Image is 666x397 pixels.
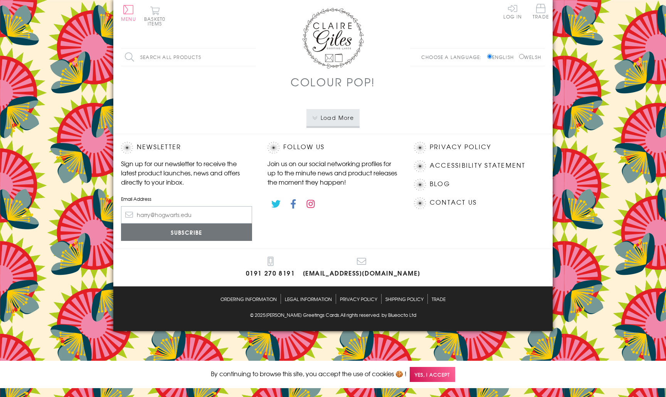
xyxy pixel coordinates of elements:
[519,54,524,59] input: Welsh
[121,224,252,241] input: Subscribe
[340,311,380,318] span: All rights reserved.
[220,294,277,304] a: Ordering Information
[248,49,256,66] input: Search
[533,4,549,19] span: Trade
[533,4,549,20] a: Trade
[121,15,136,22] span: Menu
[306,109,360,126] button: Load More
[430,197,477,208] a: Contact Us
[121,5,136,21] button: Menu
[285,294,332,304] a: Legal Information
[430,179,450,189] a: Blog
[121,159,252,187] p: Sign up for our newsletter to receive the latest product launches, news and offers directly to yo...
[267,159,399,187] p: Join us on our social networking profiles for up to the minute news and product releases the mome...
[148,15,165,27] span: 0 items
[432,294,446,304] a: Trade
[385,294,424,304] a: Shipping Policy
[121,311,545,318] p: © 2025 .
[121,142,252,153] h2: Newsletter
[410,367,455,382] span: Yes, I accept
[303,257,420,279] a: [EMAIL_ADDRESS][DOMAIN_NAME]
[487,54,492,59] input: English
[503,4,522,19] a: Log In
[121,206,252,224] input: harry@hogwarts.edu
[421,54,486,61] p: Choose a language:
[266,311,339,320] a: [PERSON_NAME] Greetings Cards
[246,257,295,279] a: 0191 270 8191
[121,49,256,66] input: Search all products
[291,74,375,90] h1: Colour POP!
[267,142,399,153] h2: Follow Us
[430,160,526,171] a: Accessibility Statement
[382,311,416,320] a: by Blueocto Ltd
[519,54,541,61] label: Welsh
[121,195,252,202] label: Email Address
[487,54,518,61] label: English
[302,8,364,69] img: Claire Giles Greetings Cards
[430,142,491,152] a: Privacy Policy
[144,6,165,26] button: Basket0 items
[340,294,377,304] a: Privacy Policy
